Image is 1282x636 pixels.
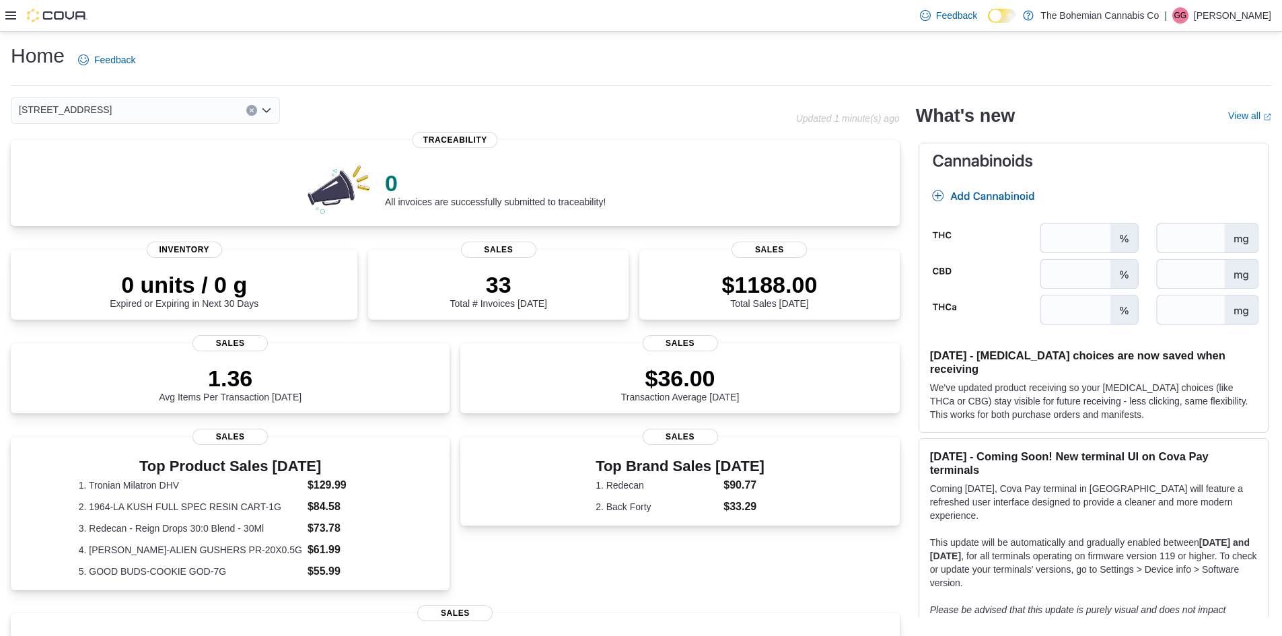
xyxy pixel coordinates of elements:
p: 0 [385,170,606,197]
dd: $33.29 [723,499,764,515]
h1: Home [11,42,65,69]
p: $36.00 [621,365,740,392]
h2: What's new [916,105,1015,127]
span: Feedback [936,9,977,22]
dt: 3. Redecan - Reign Drops 30:0 Blend - 30Ml [79,522,302,535]
div: Transaction Average [DATE] [621,365,740,402]
dt: 4. [PERSON_NAME]-ALIEN GUSHERS PR-20X0.5G [79,543,302,557]
span: Sales [192,429,268,445]
dt: 1. Tronian Milatron DHV [79,479,302,492]
div: All invoices are successfully submitted to traceability! [385,170,606,207]
dd: $73.78 [308,520,382,536]
h3: Top Product Sales [DATE] [79,458,382,474]
h3: [DATE] - [MEDICAL_DATA] choices are now saved when receiving [930,349,1257,376]
button: Clear input [246,105,257,116]
p: This update will be automatically and gradually enabled between , for all terminals operating on ... [930,536,1257,590]
div: Avg Items Per Transaction [DATE] [159,365,301,402]
span: GG [1174,7,1187,24]
div: Expired or Expiring in Next 30 Days [110,271,258,309]
button: Open list of options [261,105,272,116]
p: 0 units / 0 g [110,271,258,298]
img: Cova [27,9,87,22]
span: Sales [417,605,493,621]
a: Feedback [915,2,983,29]
dt: 2. Back Forty [596,500,718,514]
dt: 5. GOOD BUDS-COOKIE GOD-7G [79,565,302,578]
div: Total Sales [DATE] [721,271,817,309]
p: 33 [450,271,547,298]
p: We've updated product receiving so your [MEDICAL_DATA] choices (like THCa or CBG) stay visible fo... [930,381,1257,421]
div: Givar Gilani [1172,7,1188,24]
p: The Bohemian Cannabis Co [1040,7,1159,24]
span: Feedback [94,53,135,67]
svg: External link [1263,113,1271,121]
dt: 2. 1964-LA KUSH FULL SPEC RESIN CART-1G [79,500,302,514]
div: Total # Invoices [DATE] [450,271,547,309]
span: Inventory [147,242,222,258]
span: Sales [643,335,718,351]
dd: $129.99 [308,477,382,493]
dd: $84.58 [308,499,382,515]
p: Coming [DATE], Cova Pay terminal in [GEOGRAPHIC_DATA] will feature a refreshed user interface des... [930,482,1257,522]
p: 1.36 [159,365,301,392]
span: Sales [732,242,807,258]
span: [STREET_ADDRESS] [19,102,112,118]
em: Please be advised that this update is purely visual and does not impact payment functionality. [930,604,1226,629]
dd: $55.99 [308,563,382,579]
p: [PERSON_NAME] [1194,7,1271,24]
span: Traceability [413,132,498,148]
a: Feedback [73,46,141,73]
span: Sales [192,335,268,351]
h3: [DATE] - Coming Soon! New terminal UI on Cova Pay terminals [930,450,1257,476]
h3: Top Brand Sales [DATE] [596,458,764,474]
p: Updated 1 minute(s) ago [796,113,900,124]
input: Dark Mode [988,9,1016,23]
p: $1188.00 [721,271,817,298]
span: Sales [643,429,718,445]
dt: 1. Redecan [596,479,718,492]
span: Sales [461,242,536,258]
a: View allExternal link [1228,110,1271,121]
p: | [1164,7,1167,24]
dd: $61.99 [308,542,382,558]
img: 0 [304,162,374,215]
dd: $90.77 [723,477,764,493]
